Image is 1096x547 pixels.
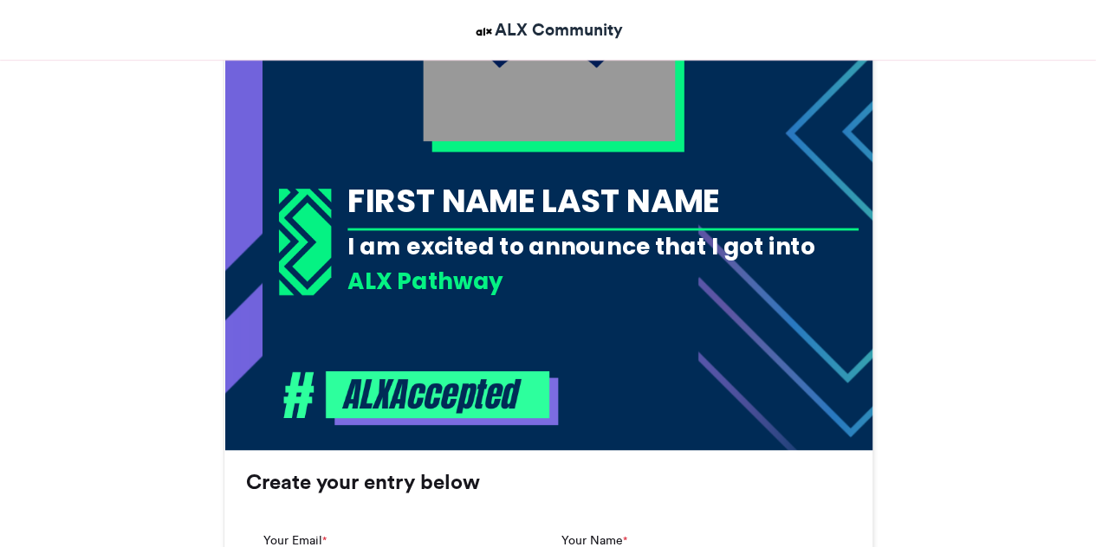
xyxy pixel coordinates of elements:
img: 1718367053.733-03abb1a83a9aadad37b12c69bdb0dc1c60dcbf83.png [278,188,331,295]
h3: Create your entry below [246,472,851,492]
div: FIRST NAME LAST NAME [347,177,859,222]
div: I am excited to announce that I got into the [347,230,859,293]
img: ALX Community [473,21,495,42]
div: ALX Pathway [347,265,859,297]
a: ALX Community [473,17,623,42]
